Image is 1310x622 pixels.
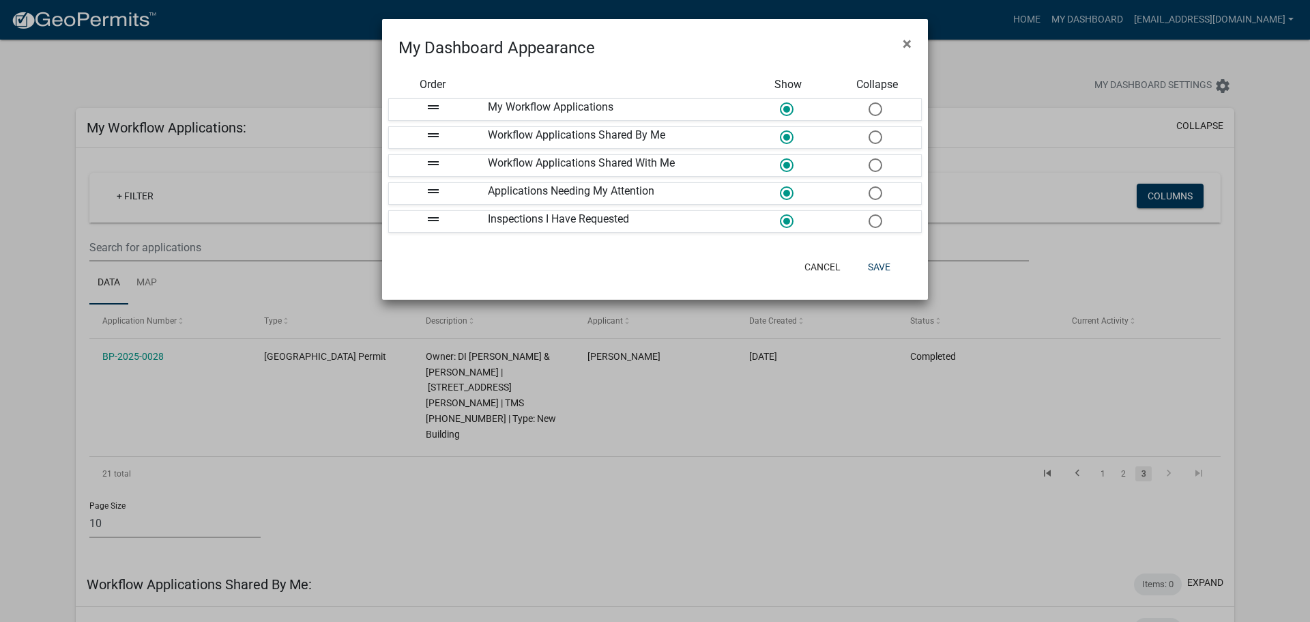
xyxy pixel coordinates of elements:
[425,127,441,143] i: drag_handle
[425,99,441,115] i: drag_handle
[794,255,851,279] button: Cancel
[833,76,922,93] div: Collapse
[478,127,744,148] div: Workflow Applications Shared By Me
[425,211,441,227] i: drag_handle
[388,76,477,93] div: Order
[425,155,441,171] i: drag_handle
[398,36,595,60] h4: My Dashboard Appearance
[903,34,912,53] span: ×
[478,183,744,204] div: Applications Needing My Attention
[478,155,744,176] div: Workflow Applications Shared With Me
[425,183,441,199] i: drag_handle
[744,76,832,93] div: Show
[478,99,744,120] div: My Workflow Applications
[478,211,744,232] div: Inspections I Have Requested
[892,25,922,63] button: Close
[857,255,901,279] button: Save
